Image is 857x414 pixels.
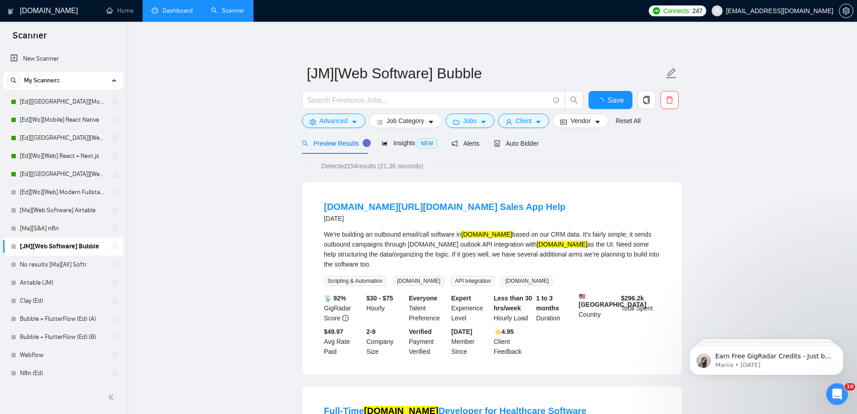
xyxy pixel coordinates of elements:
span: caret-down [428,119,434,125]
b: $ 296.2k [621,295,644,302]
a: [Ed][Wo][Mobile] React Native [20,111,106,129]
b: Less than 30 hrs/week [494,295,532,312]
span: Job Category [387,116,424,126]
iframe: Intercom live chat [826,383,848,405]
mark: [DOMAIN_NAME] [537,241,588,248]
span: search [302,140,308,147]
li: New Scanner [3,50,123,68]
button: barsJob Categorycaret-down [369,114,442,128]
span: holder [111,134,119,142]
a: searchScanner [211,7,244,14]
button: settingAdvancedcaret-down [302,114,365,128]
span: info-circle [553,97,559,103]
span: folder [453,119,460,125]
div: Payment Verified [407,327,450,357]
span: holder [111,171,119,178]
b: Verified [409,328,432,335]
span: holder [111,225,119,232]
span: holder [111,261,119,268]
b: ⭐️ 4.95 [494,328,514,335]
div: Hourly [364,293,407,323]
div: [DATE] [324,213,566,224]
span: holder [111,116,119,124]
a: [DOMAIN_NAME][URL][DOMAIN_NAME] Sales App Help [324,202,566,212]
span: holder [111,279,119,286]
span: holder [111,315,119,323]
span: Jobs [463,116,477,126]
a: Reset All [616,116,641,126]
a: [JM][Web Software] Bubble [20,238,106,256]
a: [Ed][[GEOGRAPHIC_DATA]][Mobile] React Native [20,93,106,111]
a: Bubble + FlutterFlow (Ed) (B) [20,328,106,346]
span: API Integration [451,276,494,286]
span: notification [451,140,458,147]
div: Total Spent [619,293,662,323]
span: user [506,119,512,125]
span: Preview Results [302,140,367,147]
div: Company Size [364,327,407,357]
a: Airtable (JM) [20,274,106,292]
span: loading [597,98,608,105]
span: holder [111,352,119,359]
img: upwork-logo.png [653,7,660,14]
span: setting [839,7,853,14]
a: No results [Ma][All] Softr [20,256,106,274]
span: Connects: [663,6,690,16]
span: Client [516,116,532,126]
a: N8n (Ed) [20,364,106,382]
span: bars [377,119,383,125]
span: [DOMAIN_NAME] [393,276,444,286]
button: search [6,73,21,88]
a: [Ma][S&A] n8n [20,219,106,238]
a: dashboardDashboard [152,7,193,14]
span: holder [111,98,119,105]
button: Save [589,91,632,109]
span: caret-down [351,119,358,125]
a: setting [839,7,853,14]
div: Member Since [450,327,492,357]
mark: [DOMAIN_NAME] [461,231,512,238]
a: Bubble + FlutterFlow (Ed) (A) [20,310,106,328]
span: setting [310,119,316,125]
div: Hourly Load [492,293,535,323]
span: holder [111,370,119,377]
span: holder [111,243,119,250]
input: Scanner name... [307,62,664,85]
span: idcard [560,119,567,125]
b: 📡 92% [324,295,346,302]
a: homeHome [106,7,134,14]
a: [Ed][Wo][Web] Modern Fullstack [20,183,106,201]
span: double-left [108,393,117,402]
span: edit [665,67,677,79]
span: search [565,96,583,104]
span: 10 [845,383,855,390]
button: userClientcaret-down [498,114,550,128]
a: New Scanner [10,50,116,68]
span: My Scanners [24,71,60,90]
span: copy [638,96,655,104]
span: caret-down [535,119,541,125]
button: folderJobscaret-down [445,114,494,128]
span: user [714,8,720,14]
button: search [565,91,583,109]
span: holder [111,152,119,160]
span: holder [111,189,119,196]
span: Alerts [451,140,479,147]
span: holder [111,207,119,214]
a: [Ma][Web Software] Airtable [20,201,106,219]
span: Insights [382,139,437,147]
span: delete [661,96,678,104]
span: Advanced [320,116,348,126]
b: $30 - $75 [366,295,393,302]
b: 2-9 [366,328,375,335]
span: Save [608,95,624,106]
button: delete [661,91,679,109]
b: 1 to 3 months [536,295,559,312]
span: Detected 154 results (21.36 seconds) [315,161,430,171]
div: GigRadar Score [322,293,365,323]
span: search [7,77,20,84]
img: logo [8,4,14,19]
